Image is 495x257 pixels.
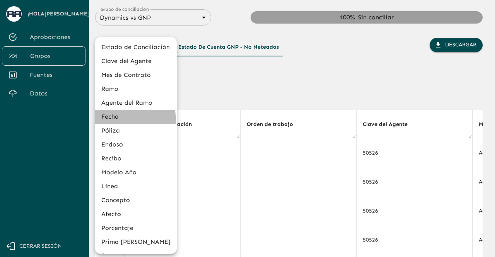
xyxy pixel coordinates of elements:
[95,40,177,54] li: Estado de Conciliación
[95,82,177,96] li: Ramo
[95,235,177,249] li: Prima [PERSON_NAME]
[95,96,177,110] li: Agente del Ramo
[95,124,177,138] li: Póliza
[95,221,177,235] li: Porcentaje
[95,207,177,221] li: Afecto
[95,54,177,68] li: Clave del Agente
[95,68,177,82] li: Mes de Contrato
[95,179,177,193] li: Línea
[95,193,177,207] li: Concepto
[95,151,177,165] li: Recibo
[95,165,177,179] li: Modelo Año
[95,110,177,124] li: Fecha
[95,138,177,151] li: Endoso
